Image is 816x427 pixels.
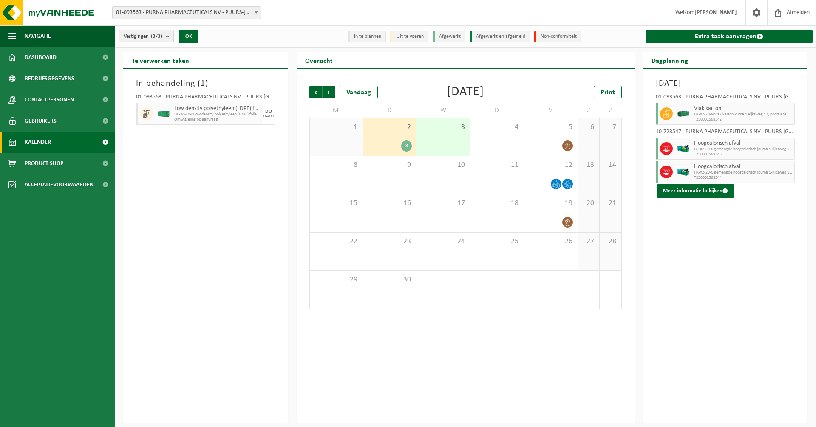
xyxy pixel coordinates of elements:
[401,140,412,152] div: 3
[25,25,51,47] span: Navigatie
[201,79,205,88] span: 1
[677,142,690,155] img: HK-XZ-20-GN-12
[314,160,358,170] span: 8
[447,86,484,98] div: [DATE]
[314,199,358,208] span: 15
[136,94,275,103] div: 01-093563 - PURNA PHARMACEUTICALS NV - PUURS-[GEOGRAPHIC_DATA]
[646,30,813,43] a: Extra taak aanvragen
[124,30,162,43] span: Vestigingen
[314,237,358,246] span: 22
[677,107,690,120] img: HK-XZ-20-GN-00
[367,237,412,246] span: 23
[421,199,465,208] span: 17
[694,175,793,180] span: T250002568344
[594,86,622,98] a: Print
[421,123,465,132] span: 3
[113,7,261,19] span: 01-093563 - PURNA PHARMACEUTICALS NV - PUURS-SINT-AMANDS
[582,237,595,246] span: 27
[694,140,793,147] span: Hoogcalorisch afval
[578,103,600,118] td: Z
[25,132,51,153] span: Kalender
[157,111,170,117] img: HK-XC-40-GN-00
[367,199,412,208] span: 16
[314,275,358,284] span: 29
[657,184,734,198] button: Meer informatie bekijken
[265,109,272,114] div: DO
[604,160,617,170] span: 14
[470,103,524,118] td: D
[25,110,57,132] span: Gebruikers
[112,6,261,19] span: 01-093563 - PURNA PHARMACEUTICALS NV - PUURS-SINT-AMANDS
[263,114,274,118] div: 04/09
[694,9,737,16] strong: [PERSON_NAME]
[119,30,174,42] button: Vestigingen(3/3)
[433,31,465,42] li: Afgewerkt
[694,152,793,157] span: T250002568345
[604,237,617,246] span: 28
[694,170,793,175] span: HK-XZ-20-C gemengde hoogcalorisch (purna 1-rijksweg 17-poort
[582,123,595,132] span: 6
[340,86,378,98] div: Vandaag
[475,237,519,246] span: 25
[309,103,363,118] td: M
[604,199,617,208] span: 21
[25,68,74,89] span: Bedrijfsgegevens
[25,153,63,174] span: Product Shop
[174,117,261,122] span: Omwisseling op aanvraag
[416,103,470,118] td: W
[309,86,322,98] span: Vorige
[421,160,465,170] span: 10
[25,174,93,195] span: Acceptatievoorwaarden
[604,123,617,132] span: 7
[643,52,697,68] h2: Dagplanning
[656,94,795,103] div: 01-093563 - PURNA PHARMACEUTICALS NV - PUURS-[GEOGRAPHIC_DATA]
[528,199,573,208] span: 19
[421,237,465,246] span: 24
[25,47,57,68] span: Dashboard
[174,105,261,112] span: Low density polyethyleen (LDPE) folie, los, naturel
[367,275,412,284] span: 30
[582,160,595,170] span: 13
[475,199,519,208] span: 18
[694,112,793,117] span: HK-XZ-20-G vlak karton Purna 1 Rijksweg 17, poort 424
[136,77,275,90] h3: In behandeling ( )
[534,31,581,42] li: Non-conformiteit
[694,117,793,122] span: T250002568342
[151,34,162,39] count: (3/3)
[656,77,795,90] h3: [DATE]
[367,160,412,170] span: 9
[390,31,428,42] li: Uit te voeren
[123,52,198,68] h2: Te verwerken taken
[694,163,793,170] span: Hoogcalorisch afval
[314,123,358,132] span: 1
[582,199,595,208] span: 20
[694,147,793,152] span: HK-XZ-20-C gemengde hoogcalorisch (purna 1-rijksweg 17-poort
[475,160,519,170] span: 11
[367,123,412,132] span: 2
[297,52,341,68] h2: Overzicht
[470,31,530,42] li: Afgewerkt en afgemeld
[363,103,416,118] td: D
[475,123,519,132] span: 4
[656,129,795,138] div: 10-723547 - PURNA PHARMACEUTICALS NV - PUURS-[GEOGRAPHIC_DATA]
[528,237,573,246] span: 26
[528,123,573,132] span: 5
[348,31,386,42] li: In te plannen
[528,160,573,170] span: 12
[600,103,621,118] td: Z
[694,105,793,112] span: Vlak karton
[179,30,198,43] button: OK
[323,86,335,98] span: Volgende
[174,112,261,117] span: HK-XC-40-G low density polyethyleen (LDPE) folie, los, natur
[601,89,615,96] span: Print
[524,103,578,118] td: V
[677,166,690,178] img: HK-XZ-20-GN-12
[25,89,74,110] span: Contactpersonen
